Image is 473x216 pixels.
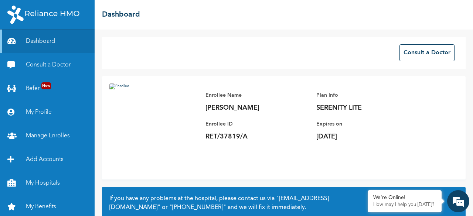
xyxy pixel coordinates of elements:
[102,9,140,20] h2: Dashboard
[373,195,436,201] div: We're Online!
[169,205,226,210] a: "[PHONE_NUMBER]"
[7,6,79,24] img: RelianceHMO's Logo
[373,202,436,208] p: How may I help you today?
[205,132,309,141] p: RET/37819/A
[4,153,141,179] textarea: Type your message and hit 'Enter'
[205,91,309,100] p: Enrollee Name
[399,44,455,61] button: Consult a Doctor
[316,120,420,128] p: Expires on
[205,103,309,112] p: [PERSON_NAME]
[14,37,30,55] img: d_794563401_company_1708531726252_794563401
[4,192,72,197] span: Conversation
[72,179,141,202] div: FAQs
[38,41,124,51] div: Chat with us now
[316,103,420,112] p: SERENITY LITE
[316,132,420,141] p: [DATE]
[205,120,309,128] p: Enrollee ID
[316,91,420,100] p: Plan Info
[109,83,198,172] img: Enrollee
[43,69,102,143] span: We're online!
[121,4,139,21] div: Minimize live chat window
[41,82,51,89] span: New
[109,194,458,212] h2: If you have any problems at the hospital, please contact us via or and we will fix it immediately.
